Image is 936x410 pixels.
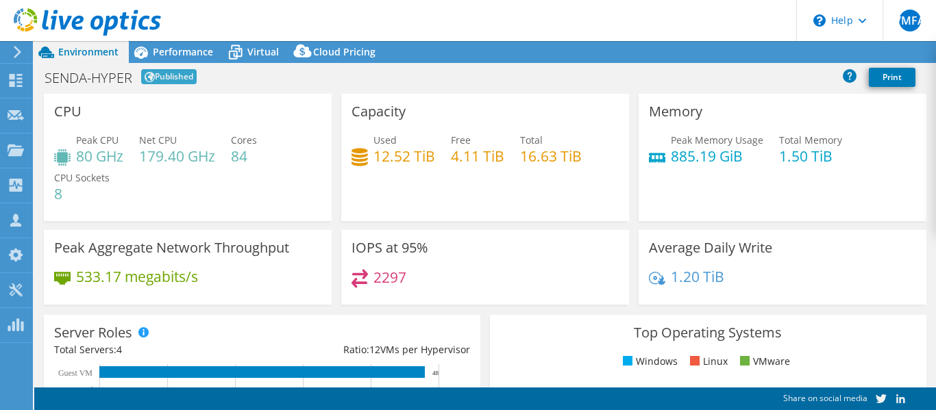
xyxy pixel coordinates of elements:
span: Environment [58,45,119,58]
span: CPU Sockets [54,171,110,184]
h4: 8 [54,186,110,201]
h3: Average Daily Write [649,240,772,255]
h4: 4.11 TiB [451,149,504,164]
h4: 2297 [373,270,406,285]
h4: 1.50 TiB [779,149,842,164]
span: Total [520,133,543,146]
text: Guest VM [58,368,93,378]
h3: Peak Aggregate Network Throughput [54,240,289,255]
span: Free [451,133,471,146]
h3: Capacity [352,104,406,119]
span: Published [141,69,197,84]
div: Ratio: VMs per Hypervisor [262,342,469,357]
li: Linux [687,354,728,369]
h4: 1.20 TiB [671,269,724,284]
text: 48 [432,370,439,376]
span: Cloud Pricing [313,45,375,58]
span: Net CPU [139,133,177,146]
div: Total Servers: [54,342,262,357]
span: Performance [153,45,213,58]
text: Virtual [71,385,94,395]
span: Peak Memory Usage [671,133,763,146]
h3: IOPS at 95% [352,240,428,255]
span: 12 [369,343,380,356]
span: VMFA [899,10,921,31]
span: Used [373,133,397,146]
text: 0 [106,387,110,394]
h4: 16.63 TiB [520,149,582,164]
h4: 533.17 megabits/s [76,269,198,284]
span: Peak CPU [76,133,119,146]
h3: CPU [54,104,82,119]
span: Virtual [247,45,279,58]
h4: 80 GHz [76,149,123,164]
h3: Server Roles [54,325,132,340]
h3: Top Operating Systems [500,325,916,340]
h4: 885.19 GiB [671,149,763,164]
a: Print [869,68,915,87]
h4: 179.40 GHz [139,149,215,164]
li: Windows [619,354,678,369]
span: Share on social media [783,392,867,404]
h4: 84 [231,149,257,164]
svg: \n [813,14,826,27]
li: VMware [737,354,790,369]
span: Total Memory [779,133,842,146]
span: Cores [231,133,257,146]
h1: SENDA-HYPER [45,71,132,85]
span: 4 [116,343,122,356]
h3: Memory [649,104,702,119]
h4: 12.52 TiB [373,149,435,164]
